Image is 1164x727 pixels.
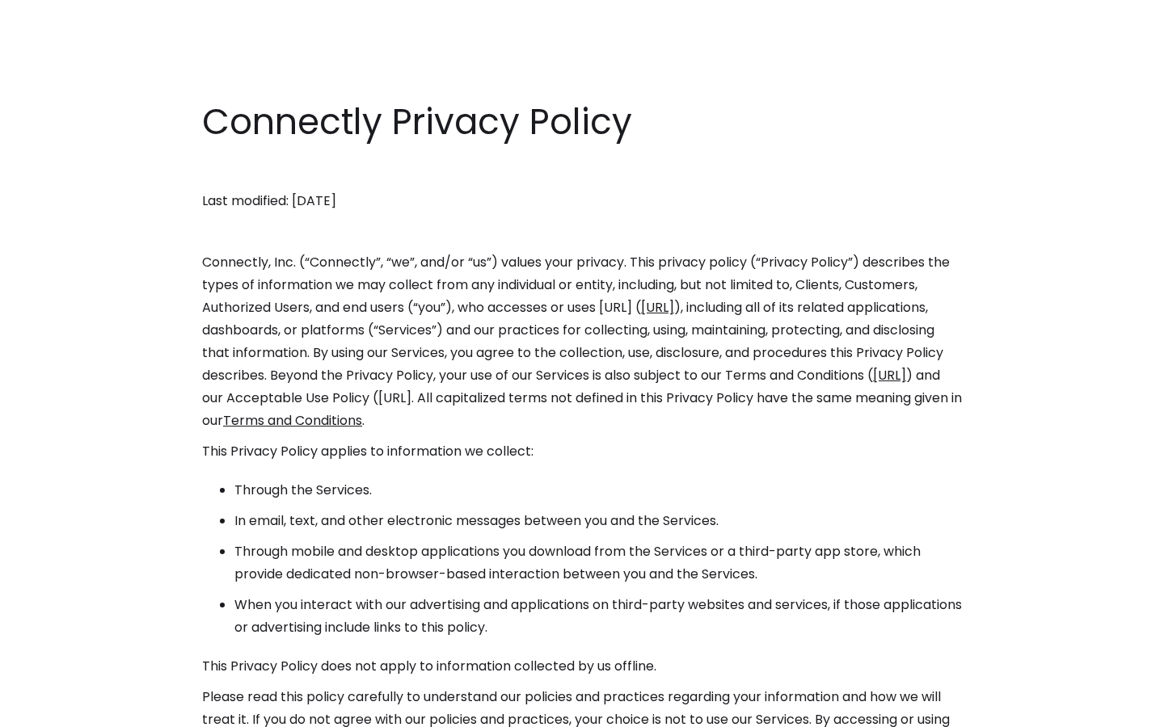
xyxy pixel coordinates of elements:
[202,97,962,147] h1: Connectly Privacy Policy
[16,697,97,721] aside: Language selected: English
[234,540,962,586] li: Through mobile and desktop applications you download from the Services or a third-party app store...
[202,440,962,463] p: This Privacy Policy applies to information we collect:
[234,479,962,502] li: Through the Services.
[202,251,962,432] p: Connectly, Inc. (“Connectly”, “we”, and/or “us”) values your privacy. This privacy policy (“Priva...
[234,510,962,532] li: In email, text, and other electronic messages between you and the Services.
[202,221,962,243] p: ‍
[202,655,962,678] p: This Privacy Policy does not apply to information collected by us offline.
[32,699,97,721] ul: Language list
[202,159,962,182] p: ‍
[873,366,906,385] a: [URL]
[202,190,962,212] p: Last modified: [DATE]
[641,298,674,317] a: [URL]
[234,594,962,639] li: When you interact with our advertising and applications on third-party websites and services, if ...
[223,411,362,430] a: Terms and Conditions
